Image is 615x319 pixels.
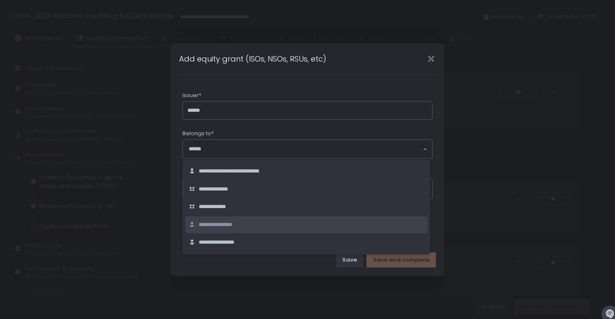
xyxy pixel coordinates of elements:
[182,92,201,99] span: Issuer*
[336,252,363,268] button: Save
[418,54,444,64] div: Close
[179,53,326,64] h1: Add equity grant (ISOs, NSOs, RSUs, etc)
[183,140,432,158] div: Search for option
[182,130,214,137] span: Belongs to*
[189,145,422,153] input: Search for option
[342,256,357,264] div: Save
[182,169,293,176] span: Add equity grant (ISOs, NSOs, RSUs, etc)*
